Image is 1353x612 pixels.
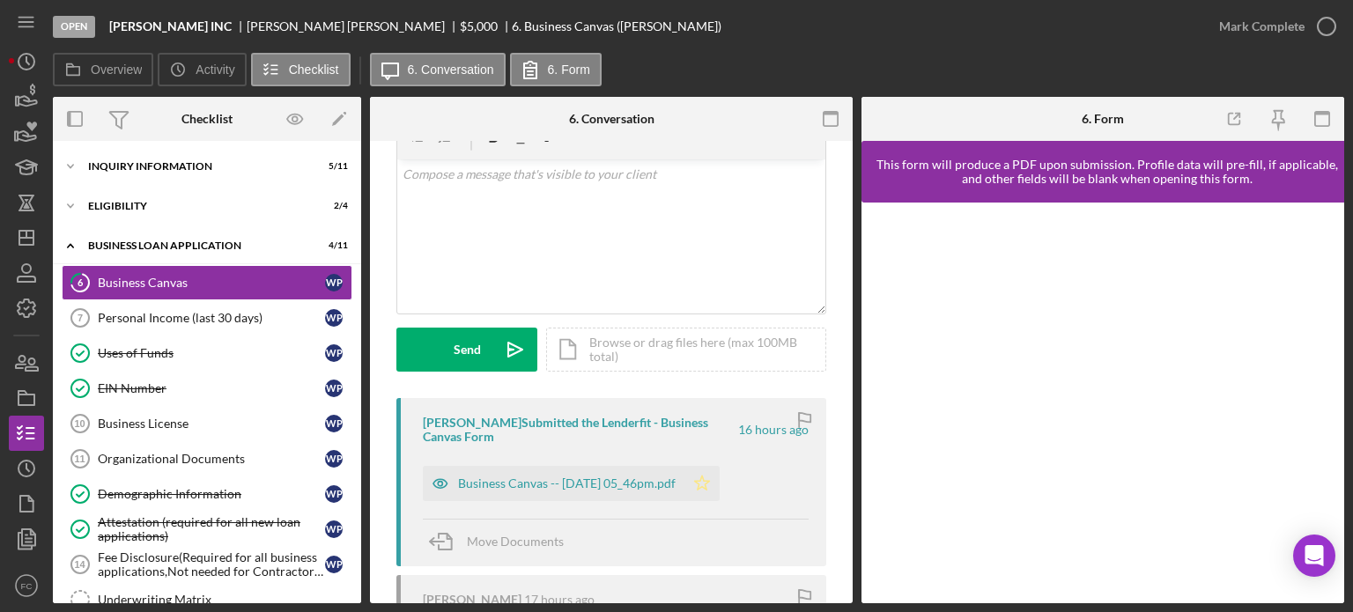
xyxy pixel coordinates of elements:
b: [PERSON_NAME] INC [109,19,232,33]
div: Business Canvas [98,276,325,290]
a: 7Personal Income (last 30 days)WP [62,300,352,335]
div: Mark Complete [1219,9,1305,44]
div: EIN Number [98,381,325,395]
div: [PERSON_NAME] Submitted the Lenderfit - Business Canvas Form [423,416,736,444]
div: Organizational Documents [98,452,325,466]
div: 6. Conversation [569,112,654,126]
div: W P [325,556,343,573]
a: 11Organizational DocumentsWP [62,441,352,476]
a: Uses of FundsWP [62,335,352,371]
div: Attestation (required for all new loan applications) [98,515,325,543]
div: Business License [98,417,325,431]
text: FC [21,581,33,591]
a: 14Fee Disclosure(Required for all business applications,Not needed for Contractor loans)WP [62,547,352,582]
div: W P [325,344,343,362]
label: 6. Form [548,63,590,77]
button: Checklist [251,53,351,86]
label: Activity [196,63,234,77]
tspan: 10 [74,418,85,429]
div: W P [325,380,343,397]
div: Demographic Information [98,487,325,501]
button: FC [9,568,44,603]
div: W P [325,274,343,291]
div: 6. Business Canvas ([PERSON_NAME]) [512,19,721,33]
div: 5 / 11 [316,161,348,172]
div: Underwriting Matrix [98,593,351,607]
div: Uses of Funds [98,346,325,360]
div: INQUIRY INFORMATION [88,161,304,172]
div: W P [325,415,343,432]
a: Demographic InformationWP [62,476,352,512]
a: 10Business LicenseWP [62,406,352,441]
button: Mark Complete [1201,9,1344,44]
div: This form will produce a PDF upon submission. Profile data will pre-fill, if applicable, and othe... [870,158,1344,186]
time: 2025-10-06 20:34 [524,593,595,607]
tspan: 7 [78,313,83,323]
a: 6Business CanvasWP [62,265,352,300]
label: Checklist [289,63,339,77]
div: 6. Form [1082,112,1124,126]
tspan: 6 [78,277,84,288]
label: 6. Conversation [408,63,494,77]
div: 2 / 4 [316,201,348,211]
button: 6. Form [510,53,602,86]
div: Business Canvas -- [DATE] 05_46pm.pdf [458,476,676,490]
div: Checklist [181,112,233,126]
div: Open [53,16,95,38]
iframe: Lenderfit form [879,220,1328,586]
div: Eligibility [88,201,304,211]
button: 6. Conversation [370,53,506,86]
div: W P [325,520,343,538]
time: 2025-10-06 21:46 [738,423,809,437]
tspan: 11 [74,453,85,464]
button: Move Documents [423,520,581,564]
div: W P [325,309,343,327]
tspan: 14 [74,559,85,570]
button: Activity [158,53,246,86]
button: Business Canvas -- [DATE] 05_46pm.pdf [423,466,720,501]
div: Send [454,328,481,372]
div: 4 / 11 [316,240,348,251]
div: W P [325,485,343,503]
button: Overview [53,53,153,86]
a: EIN NumberWP [62,371,352,406]
a: Attestation (required for all new loan applications)WP [62,512,352,547]
div: Personal Income (last 30 days) [98,311,325,325]
button: Send [396,328,537,372]
div: [PERSON_NAME] [423,593,521,607]
div: W P [325,450,343,468]
div: [PERSON_NAME] [PERSON_NAME] [247,19,460,33]
div: BUSINESS LOAN APPLICATION [88,240,304,251]
span: Move Documents [467,534,564,549]
span: $5,000 [460,18,498,33]
label: Overview [91,63,142,77]
div: Fee Disclosure(Required for all business applications,Not needed for Contractor loans) [98,550,325,579]
div: Open Intercom Messenger [1293,535,1335,577]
